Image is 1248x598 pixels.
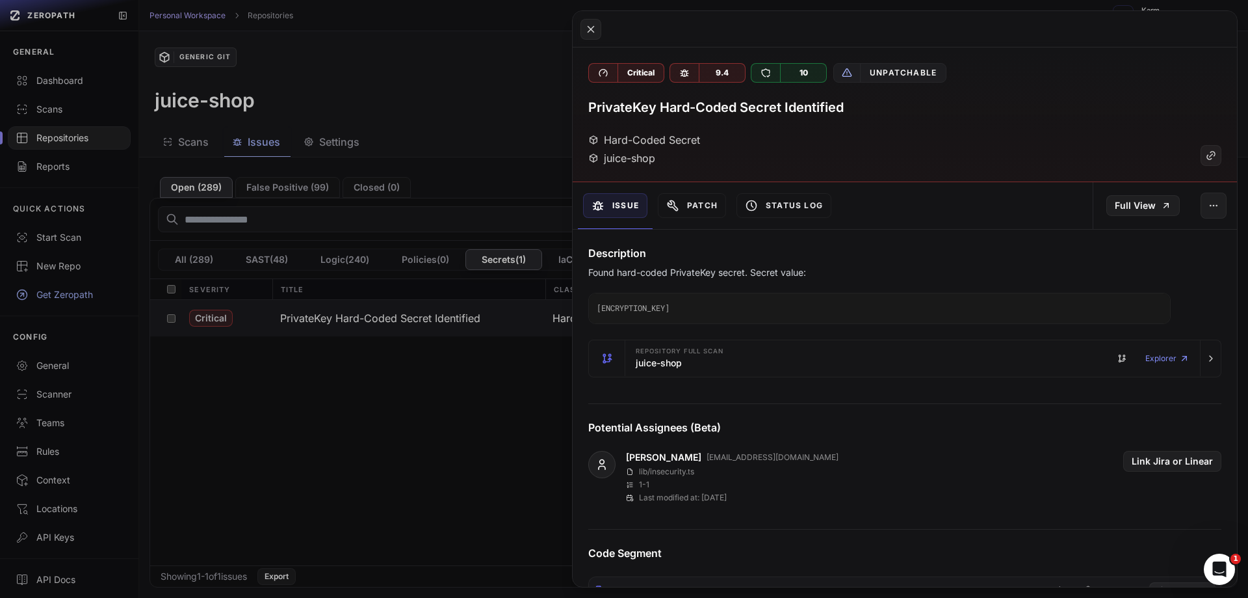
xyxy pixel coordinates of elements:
span: TypeScript [1098,585,1139,595]
code: [ENCRYPTION_KEY] [589,293,1170,323]
p: Found hard-coded PrivateKey secret. Secret value: [588,266,1171,279]
a: View code [1149,582,1215,598]
button: Issue [583,193,647,218]
div: juice-shop [588,150,655,166]
span: 1 [1069,582,1072,598]
p: [EMAIL_ADDRESS][DOMAIN_NAME] [707,452,838,463]
a: [PERSON_NAME] [626,451,701,464]
h4: Potential Assignees (Beta) [588,420,1221,435]
p: lib/insecurity.ts [639,467,694,477]
span: Repository Full scan [636,348,723,355]
button: Status Log [736,193,831,218]
button: Link Jira or Linear [1123,451,1221,472]
p: Last modified at: [DATE] [639,493,727,503]
a: Explorer [1145,346,1189,372]
button: Patch [658,193,726,218]
p: 1 - 1 [639,480,649,490]
a: Full View [1106,195,1180,216]
h4: Description [588,245,1221,261]
span: 1 [1230,554,1241,564]
button: Repository Full scan juice-shop Explorer [589,340,1221,377]
h3: juice-shop [636,357,682,370]
div: insecurity.ts [594,585,654,595]
iframe: Intercom live chat [1204,554,1235,585]
h4: Code Segment [588,545,1221,561]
